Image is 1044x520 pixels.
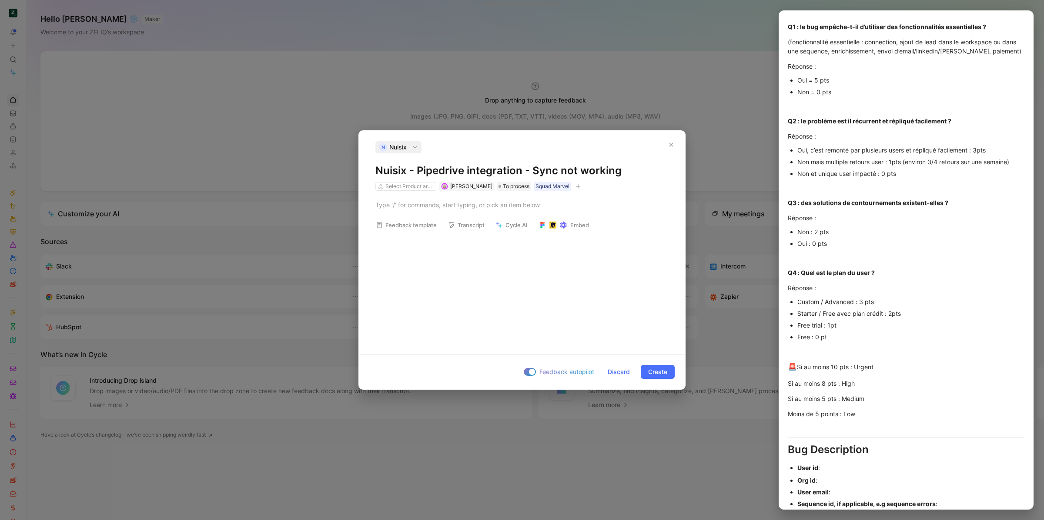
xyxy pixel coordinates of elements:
[788,362,797,371] span: 🚨
[372,219,441,231] button: Feedback template
[797,462,1024,474] p: :
[797,331,1024,343] p: Free : 0 pt
[797,296,1024,308] p: Custom / Advanced : 3 pts
[788,23,986,30] strong: Q1 : le bug empêche-t-il d’utiliser des fonctionnalités essentielles ?
[788,117,951,125] strong: Q2 : le problème est il récurrent et répliqué facilement ?
[535,182,569,191] div: Squad Marvel
[648,367,667,377] span: Create
[797,486,1024,498] p: :
[797,168,1024,179] p: Non et unique user impacté : 0 pts
[521,366,597,378] button: Feedback autopilot
[788,359,1024,375] p: Si au moins 10 pts : Urgent
[503,182,529,191] span: To process
[379,143,388,152] div: N
[797,226,1024,238] p: Non : 2 pts
[788,438,1024,461] h1: Bug Description
[385,182,434,191] div: Select Product areas
[797,500,936,507] strong: Sequence id, if applicable, e.g sequence errors
[797,477,816,484] strong: Org id
[797,474,1024,486] p: :
[788,281,1024,295] p: Réponse :
[788,391,1024,406] p: Si au moins 5 pts : Medium
[788,211,1024,225] p: Réponse :
[797,156,1024,168] p: Non mais multiple retours user : 1pts (environ 3/4 retours sur une semaine)
[492,219,532,231] button: Cycle AI
[797,308,1024,319] p: Starter / Free avec plan crédit : 2pts
[444,219,489,231] button: Transcript
[535,219,593,231] button: Embed
[797,86,1024,98] p: Non = 0 pts
[375,164,669,178] h1: Nuisix - Pipedrive integration - Sync not working
[788,35,1024,58] p: (fonctionnalité essentielle : connection, ajout de lead dans le workspace ou dans une séquence, e...
[375,141,422,153] button: NNuisix
[497,182,531,191] div: To process
[788,376,1024,391] p: Si au moins 8 pts : High
[797,319,1024,331] p: Free trial : 1pt
[797,74,1024,86] p: Oui = 5 pts
[797,464,818,471] strong: User id
[788,269,875,276] strong: Q4 : Quel est le plan du user ?
[788,129,1024,143] p: Réponse :
[797,488,829,496] strong: User email
[788,59,1024,73] p: Réponse :
[389,142,407,152] span: Nuisix
[442,184,447,189] img: avatar
[797,144,1024,156] p: Oui, c’est remonté par plusieurs users et répliqué facilement : 3pts
[788,407,1024,421] p: Moins de 5 points : Low
[608,367,630,377] span: Discard
[450,183,492,189] span: [PERSON_NAME]
[788,199,948,206] strong: Q3 : des solutions de contournements existent-elles ?
[600,365,637,379] button: Discard
[641,365,675,379] button: Create
[539,367,594,377] span: Feedback autopilot
[797,238,1024,249] p: Oui : 0 pts
[797,498,1024,510] p: :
